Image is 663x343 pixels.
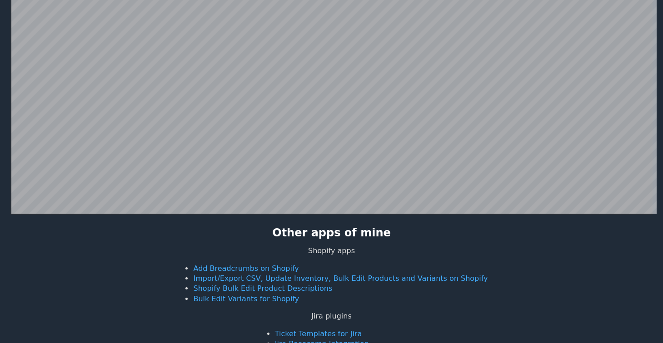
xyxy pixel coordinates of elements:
[272,225,391,241] h2: Other apps of mine
[193,274,488,283] a: Import/Export CSV, Update Inventory, Bulk Edit Products and Variants on Shopify
[193,284,332,293] a: Shopify Bulk Edit Product Descriptions
[275,329,362,338] a: Ticket Templates for Jira
[193,264,299,273] a: Add Breadcrumbs on Shopify
[193,294,299,303] a: Bulk Edit Variants for Shopify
